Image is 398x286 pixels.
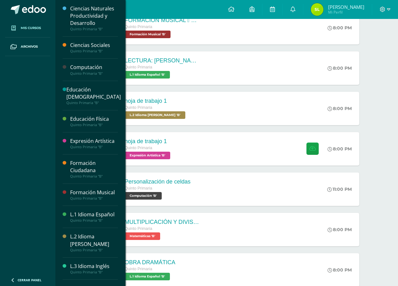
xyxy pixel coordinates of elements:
[70,233,118,252] a: L.2 Idioma [PERSON_NAME]Quinto Primaria "B"
[70,49,118,53] div: Quinto Primaria "B"
[70,115,118,123] div: Educación Física
[328,65,352,71] div: 8:00 PM
[21,26,41,31] span: Mis cursos
[18,278,42,282] span: Cerrar panel
[125,71,170,79] span: L.1 Idioma Español 'B'
[125,219,200,225] div: MULTIPLICACIÓN Y DIVISIÓN CON NÚMEROS DECIMALES
[70,123,118,127] div: Quinto Primaria "B"
[125,25,152,29] span: Quinto Primaria
[70,263,118,270] div: L.3 Idioma Inglés
[328,9,364,15] span: Mi Perfil
[70,211,118,218] div: L.1 Idioma Español
[66,86,121,101] div: Educación [DEMOGRAPHIC_DATA]
[125,152,170,159] span: Expresión Artística 'B'
[328,106,352,111] div: 8:00 PM
[70,42,118,49] div: Ciencias Sociales
[125,31,171,38] span: Formación Musical 'B'
[66,86,121,105] a: Educación [DEMOGRAPHIC_DATA]Quinto Primaria "B"
[70,137,118,145] div: Expresión Artística
[70,64,118,71] div: Computación
[70,218,118,223] div: Quinto Primaria "B"
[70,42,118,53] a: Ciencias SocialesQuinto Primaria "B"
[70,211,118,223] a: L.1 Idioma EspañolQuinto Primaria "B"
[70,270,118,274] div: Quinto Primaria "B"
[125,232,160,240] span: Matemáticas 'B'
[125,178,190,185] div: Personalización de celdas
[70,248,118,252] div: Quinto Primaria "B"
[327,186,352,192] div: 11:00 PM
[125,17,200,24] div: FORMACIÓN MUSICAL  EJERCICIO RITMICO
[125,65,152,69] span: Quinto Primaria
[70,71,118,76] div: Quinto Primaria "B"
[328,227,352,232] div: 8:00 PM
[70,233,118,248] div: L.2 Idioma [PERSON_NAME]
[125,192,162,200] span: Computación 'B'
[125,98,187,104] div: hoja de trabajo 1
[125,226,152,231] span: Quinto Primaria
[328,267,352,273] div: 8:00 PM
[125,146,152,150] span: Quinto Primaria
[66,101,121,105] div: Quinto Primaria "B"
[21,44,38,49] span: Archivos
[125,259,175,266] div: OBRA DRAMÁTICA
[70,174,118,178] div: Quinto Primaria "B"
[311,3,323,16] img: 33177dedb9c015e9fb844d0f067e2225.png
[70,196,118,201] div: Quinto Primaria "B"
[70,263,118,274] a: L.3 Idioma InglésQuinto Primaria "B"
[125,111,185,119] span: L.2 Idioma Maya Kaqchikel 'B'
[70,189,118,201] a: Formación MusicalQuinto Primaria "B"
[125,105,152,110] span: Quinto Primaria
[125,267,152,271] span: Quinto Primaria
[70,160,118,178] a: Formación CiudadanaQuinto Primaria "B"
[125,57,200,64] div: LECTURA: [PERSON_NAME] EL DIBUJANTE
[70,27,118,31] div: Quinto Primaria "B"
[328,146,352,152] div: 8:00 PM
[328,4,364,10] span: [PERSON_NAME]
[70,64,118,75] a: ComputaciónQuinto Primaria "B"
[70,115,118,127] a: Educación FísicaQuinto Primaria "B"
[70,145,118,149] div: Quinto Primaria "B"
[70,5,118,27] div: Ciencias Naturales Productividad y Desarrollo
[70,137,118,149] a: Expresión ArtísticaQuinto Primaria "B"
[125,186,152,190] span: Quinto Primaria
[70,160,118,174] div: Formación Ciudadana
[125,273,170,280] span: L.1 Idioma Español 'B'
[70,189,118,196] div: Formación Musical
[5,38,50,56] a: Archivos
[125,138,172,145] div: hoja de trabajo 1
[5,19,50,38] a: Mis cursos
[70,5,118,31] a: Ciencias Naturales Productividad y DesarrolloQuinto Primaria "B"
[328,25,352,31] div: 8:00 PM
